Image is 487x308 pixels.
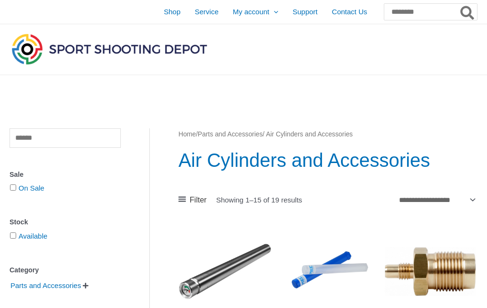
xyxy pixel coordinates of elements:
[83,282,88,289] span: 
[10,263,121,277] div: Category
[10,31,209,67] img: Sport Shooting Depot
[19,184,44,192] a: On Sale
[178,128,477,141] nav: Breadcrumb
[198,131,263,138] a: Parts and Accessories
[396,192,477,207] select: Shop order
[178,193,206,207] a: Filter
[10,278,82,294] span: Parts and Accessories
[10,232,16,239] input: Available
[19,232,48,240] a: Available
[10,215,121,229] div: Stock
[178,147,477,173] h1: Air Cylinders and Accessories
[10,168,121,182] div: Sale
[10,184,16,191] input: On Sale
[10,281,82,289] a: Parts and Accessories
[458,4,477,20] button: Search
[178,131,196,138] a: Home
[216,196,302,203] p: Showing 1–15 of 19 results
[190,193,207,207] span: Filter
